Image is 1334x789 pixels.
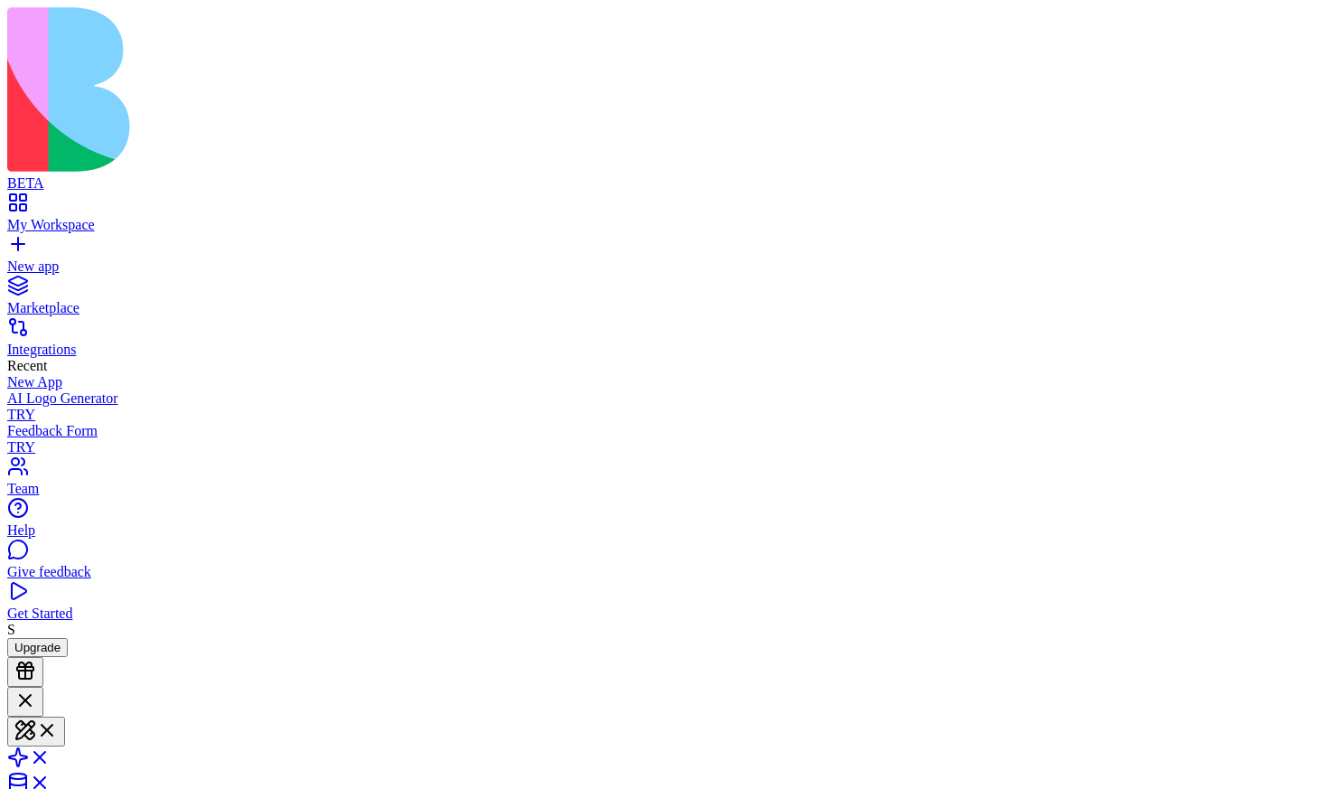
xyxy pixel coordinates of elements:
div: Get Started [7,606,1327,622]
a: Give feedback [7,548,1327,580]
div: Feedback Form [7,423,1327,439]
div: My Workspace [7,217,1327,233]
div: TRY [7,439,1327,456]
a: Get Started [7,589,1327,622]
a: AI Logo GeneratorTRY [7,390,1327,423]
div: Integrations [7,342,1327,358]
a: Team [7,465,1327,497]
span: S [7,622,15,637]
div: Help [7,522,1327,539]
div: Team [7,481,1327,497]
div: New app [7,258,1327,275]
div: Marketplace [7,300,1327,316]
img: logo [7,7,733,172]
a: New App [7,374,1327,390]
div: BETA [7,175,1327,192]
a: BETA [7,159,1327,192]
a: Help [7,506,1327,539]
a: My Workspace [7,201,1327,233]
a: Marketplace [7,284,1327,316]
a: Feedback FormTRY [7,423,1327,456]
div: Give feedback [7,564,1327,580]
a: Integrations [7,325,1327,358]
a: New app [7,242,1327,275]
div: AI Logo Generator [7,390,1327,407]
span: Recent [7,358,47,373]
div: TRY [7,407,1327,423]
button: Upgrade [7,638,68,657]
a: Upgrade [7,639,68,654]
